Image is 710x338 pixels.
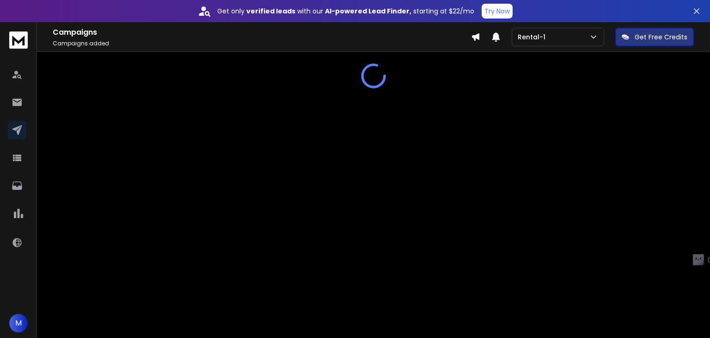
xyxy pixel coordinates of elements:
[518,32,549,42] p: Rental-1
[482,4,513,19] button: Try Now
[53,40,471,47] p: Campaigns added
[615,28,694,46] button: Get Free Credits
[484,6,510,16] p: Try Now
[635,32,687,42] p: Get Free Credits
[325,6,411,16] strong: AI-powered Lead Finder,
[217,6,474,16] p: Get only with our starting at $22/mo
[9,314,28,332] button: M
[246,6,295,16] strong: verified leads
[9,31,28,49] img: logo
[53,27,471,38] h1: Campaigns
